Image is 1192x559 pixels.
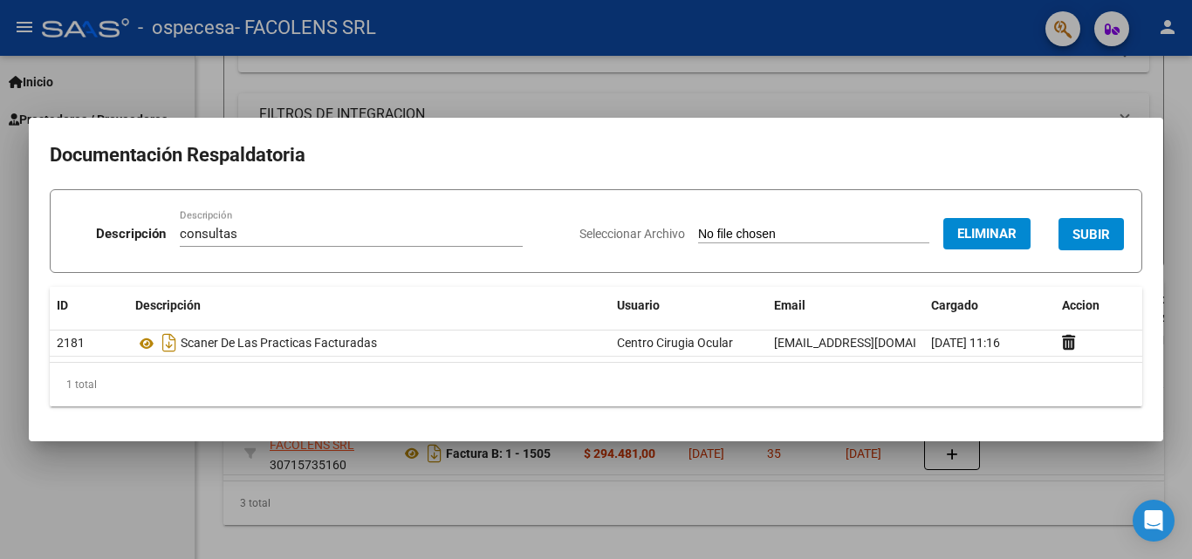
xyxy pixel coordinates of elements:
[135,298,201,312] span: Descripción
[579,227,685,241] span: Seleccionar Archivo
[924,287,1055,324] datatable-header-cell: Cargado
[767,287,924,324] datatable-header-cell: Email
[931,336,1000,350] span: [DATE] 11:16
[50,139,1142,172] h2: Documentación Respaldatoria
[96,224,166,244] p: Descripción
[774,336,968,350] span: [EMAIL_ADDRESS][DOMAIN_NAME]
[1062,298,1100,312] span: Accion
[158,329,181,357] i: Descargar documento
[943,218,1031,249] button: Eliminar
[57,336,85,350] span: 2181
[50,287,128,324] datatable-header-cell: ID
[1055,287,1142,324] datatable-header-cell: Accion
[617,298,660,312] span: Usuario
[50,363,1142,406] div: 1 total
[610,287,767,324] datatable-header-cell: Usuario
[774,298,805,312] span: Email
[931,298,978,312] span: Cargado
[57,298,68,312] span: ID
[617,336,733,350] span: Centro Cirugia Ocular
[1133,500,1175,542] div: Open Intercom Messenger
[1072,227,1110,242] span: SUBIR
[1058,218,1124,250] button: SUBIR
[135,329,603,357] div: Scaner De Las Practicas Facturadas
[957,226,1017,242] span: Eliminar
[128,287,610,324] datatable-header-cell: Descripción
